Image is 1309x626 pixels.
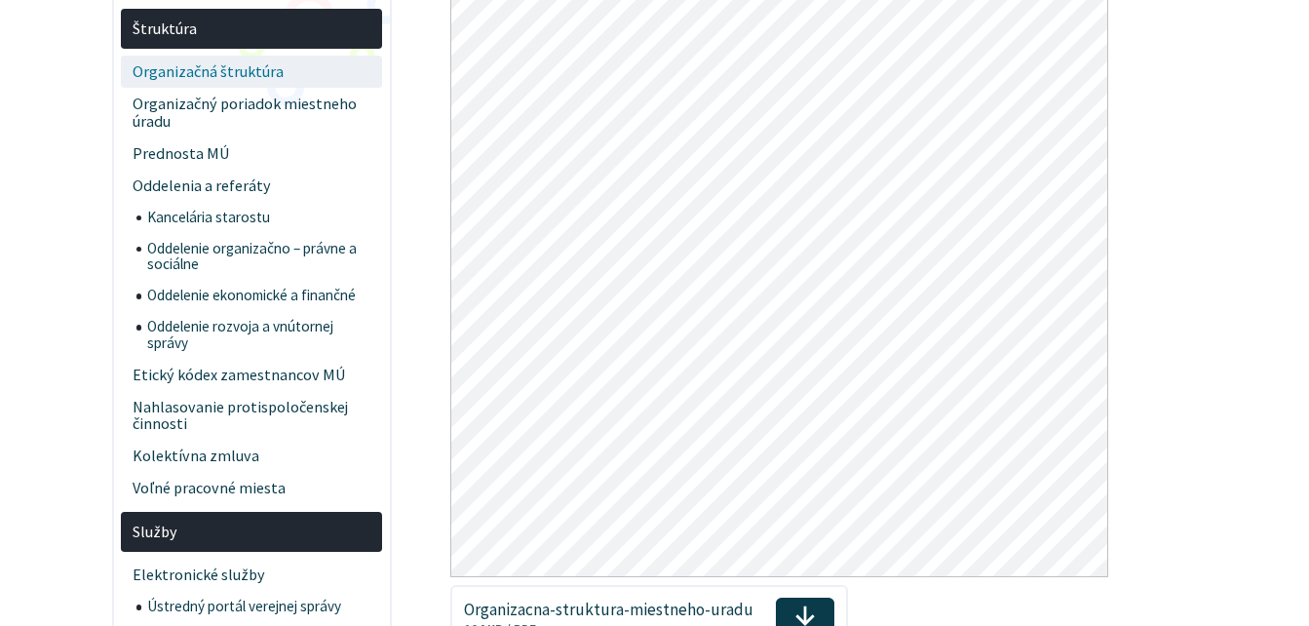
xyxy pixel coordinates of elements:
[147,591,371,622] span: Ústredný portál verejnej správy
[136,281,383,312] a: Oddelenie ekonomické a finančné
[136,233,383,281] a: Oddelenie organizačno – právne a sociálne
[133,88,371,137] span: Organizačný poriadok miestneho úradu
[147,202,371,233] span: Kancelária starostu
[133,359,371,391] span: Etický kódex zamestnancov MÚ
[464,601,753,619] span: Organizacna-struktura-miestneho-uradu
[147,281,371,312] span: Oddelenie ekonomické a finančné
[133,473,371,505] span: Voľné pracovné miesta
[121,9,382,49] a: Štruktúra
[136,202,383,233] a: Kancelária starostu
[133,170,371,202] span: Oddelenia a referáty
[147,311,371,359] span: Oddelenie rozvoja a vnútornej správy
[133,56,371,88] span: Organizačná štruktúra
[121,137,382,170] a: Prednosta MÚ
[147,233,371,281] span: Oddelenie organizačno – právne a sociálne
[121,88,382,137] a: Organizačný poriadok miestneho úradu
[121,473,382,505] a: Voľné pracovné miesta
[133,137,371,170] span: Prednosta MÚ
[136,591,383,622] a: Ústredný portál verejnej správy
[133,13,371,45] span: Štruktúra
[121,441,382,473] a: Kolektívna zmluva
[133,516,371,548] span: Služby
[121,391,382,441] a: Nahlasovanie protispoločenskej činnosti
[121,359,382,391] a: Etický kódex zamestnancov MÚ
[133,441,371,473] span: Kolektívna zmluva
[121,559,382,591] a: Elektronické služby
[121,170,382,202] a: Oddelenia a referáty
[121,512,382,552] a: Služby
[136,311,383,359] a: Oddelenie rozvoja a vnútornej správy
[121,56,382,88] a: Organizačná štruktúra
[133,559,371,591] span: Elektronické služby
[133,391,371,441] span: Nahlasovanie protispoločenskej činnosti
